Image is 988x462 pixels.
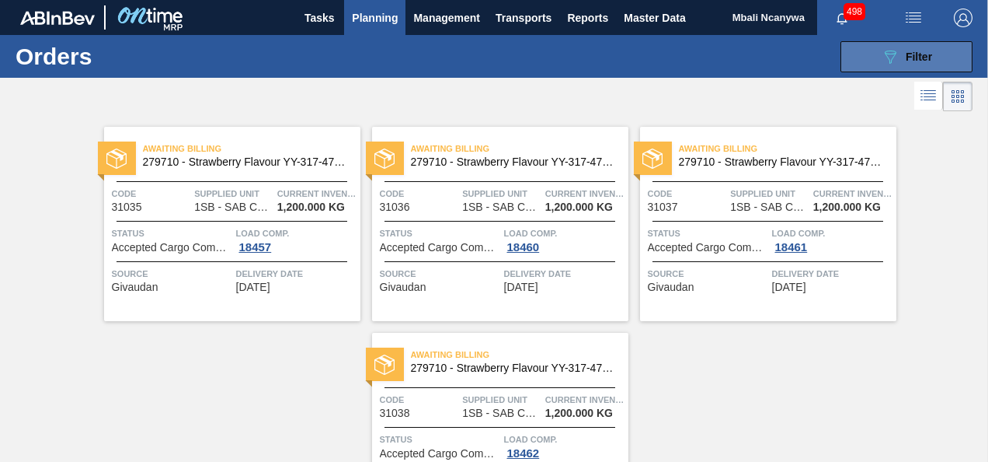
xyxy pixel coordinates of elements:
span: Code [112,186,191,201]
span: Master Data [624,9,685,27]
span: Status [112,226,232,241]
span: Accepted Cargo Composition [380,242,500,254]
span: Code [648,186,727,201]
span: 1,200.000 KG [545,201,613,213]
div: Card Vision [943,82,972,111]
span: Management [413,9,480,27]
a: statusAwaiting Billing279710 - Strawberry Flavour YY-317-475-2Code31036Supplied Unit1SB - SAB Cha... [360,127,628,321]
span: Status [380,432,500,447]
span: 08/24/2025 [504,282,538,293]
a: Load Comp.18461 [772,226,892,254]
span: Delivery Date [504,266,624,282]
span: Filter [906,51,932,63]
div: 18462 [504,447,543,460]
span: Awaiting Billing [411,141,628,156]
span: Transports [496,9,551,27]
span: 1,200.000 KG [277,201,345,213]
span: 498 [844,3,865,20]
span: Current inventory [545,392,624,408]
a: statusAwaiting Billing279710 - Strawberry Flavour YY-317-475-2Code31035Supplied Unit1SB - SAB Cha... [92,127,360,321]
img: userActions [904,9,923,27]
span: 31038 [380,408,410,419]
span: Supplied Unit [462,392,541,408]
span: 08/24/2025 [236,282,270,293]
img: status [374,149,395,169]
span: Supplied Unit [730,186,809,201]
span: 1,200.000 KG [813,201,881,213]
span: Delivery Date [236,266,357,282]
span: Current inventory [813,186,892,201]
img: Logout [954,9,972,27]
span: Supplied Unit [462,186,541,201]
span: 279710 - Strawberry Flavour YY-317-475-2 [411,362,616,374]
span: Tasks [302,9,336,27]
span: Planning [352,9,398,27]
img: status [642,149,663,169]
span: 31035 [112,201,142,213]
span: Supplied Unit [194,186,273,201]
span: 279710 - Strawberry Flavour YY-317-475-2 [679,156,884,168]
span: Givaudan [112,282,158,293]
span: Source [648,266,768,282]
span: Current inventory [545,186,624,201]
span: Givaudan [380,282,426,293]
span: Code [380,186,459,201]
span: 1SB - SAB Chamdor Brewery [194,201,272,213]
img: status [106,149,127,169]
span: Delivery Date [772,266,892,282]
span: 1SB - SAB Chamdor Brewery [462,408,540,419]
span: Awaiting Billing [143,141,360,156]
span: 31036 [380,201,410,213]
span: 31037 [648,201,678,213]
span: Reports [567,9,608,27]
span: Status [380,226,500,241]
span: 279710 - Strawberry Flavour YY-317-475-2 [411,156,616,168]
span: Code [380,392,459,408]
h1: Orders [16,47,230,65]
span: Givaudan [648,282,694,293]
span: 1SB - SAB Chamdor Brewery [730,201,808,213]
span: 279710 - Strawberry Flavour YY-317-475-2 [143,156,348,168]
a: Load Comp.18462 [504,432,624,460]
a: statusAwaiting Billing279710 - Strawberry Flavour YY-317-475-2Code31037Supplied Unit1SB - SAB Cha... [628,127,896,321]
img: status [374,355,395,375]
span: Current inventory [277,186,357,201]
span: Load Comp. [504,432,624,447]
div: 18460 [504,241,543,254]
span: Accepted Cargo Composition [380,448,500,460]
button: Filter [840,41,972,72]
img: TNhmsLtSVTkK8tSr43FrP2fwEKptu5GPRR3wAAAABJRU5ErkJggg== [20,11,95,25]
span: Source [112,266,232,282]
div: List Vision [914,82,943,111]
span: 08/24/2025 [772,282,806,293]
span: Load Comp. [504,226,624,241]
div: 18461 [772,241,811,254]
span: 1SB - SAB Chamdor Brewery [462,201,540,213]
a: Load Comp.18457 [236,226,357,254]
span: Status [648,226,768,241]
span: Accepted Cargo Composition [112,242,232,254]
span: Source [380,266,500,282]
span: Awaiting Billing [679,141,896,156]
span: Load Comp. [236,226,357,241]
span: Load Comp. [772,226,892,241]
a: Load Comp.18460 [504,226,624,254]
button: Notifications [817,7,867,29]
div: 18457 [236,241,275,254]
span: 1,200.000 KG [545,408,613,419]
span: Accepted Cargo Composition [648,242,768,254]
span: Awaiting Billing [411,347,628,362]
